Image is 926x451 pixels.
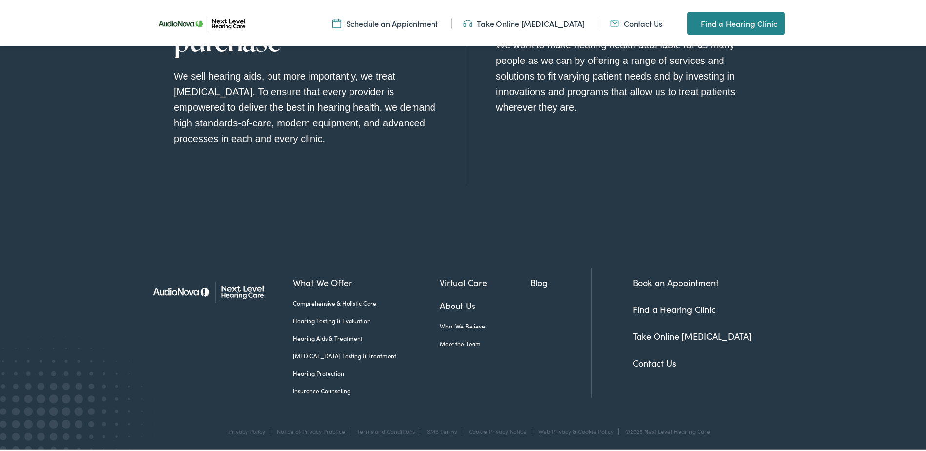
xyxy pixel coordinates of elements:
div: ©2025 Next Level Hearing Care [620,426,710,433]
a: Find a Hearing Clinic [633,301,716,313]
a: [MEDICAL_DATA] Testing & Treatment [293,349,440,358]
a: Find a Hearing Clinic [687,10,785,33]
a: Notice of Privacy Practice [277,425,345,433]
img: An icon representing mail communication is presented in a unique teal color. [610,16,619,27]
div: We sell hearing aids, but more importantly, we treat [MEDICAL_DATA]. To ensure that every provide... [174,66,437,144]
a: Cookie Privacy Notice [469,425,527,433]
img: Next Level Hearing Care [144,266,279,314]
a: Book an Appointment [633,274,719,287]
a: What We Believe [440,320,531,328]
a: Blog [530,274,591,287]
a: Insurance Counseling [293,385,440,393]
img: An icon symbolizing headphones, colored in teal, suggests audio-related services or features. [463,16,472,27]
a: Meet the Team [440,337,531,346]
a: Hearing Protection [293,367,440,376]
img: Calendar icon representing the ability to schedule a hearing test or hearing aid appointment at N... [332,16,341,27]
a: Schedule an Appiontment [332,16,438,27]
a: Hearing Testing & Evaluation [293,314,440,323]
a: Take Online [MEDICAL_DATA] [633,328,752,340]
a: SMS Terms [427,425,457,433]
a: Take Online [MEDICAL_DATA] [463,16,585,27]
a: Terms and Conditions [357,425,415,433]
a: Contact Us [610,16,662,27]
a: Comprehensive & Holistic Care [293,297,440,306]
a: Web Privacy & Cookie Policy [538,425,614,433]
a: About Us [440,297,531,310]
a: Virtual Care [440,274,531,287]
a: Contact Us [633,355,676,367]
a: What We Offer [293,274,440,287]
a: Hearing Aids & Treatment [293,332,440,341]
a: Privacy Policy [228,425,265,433]
div: We work to make hearing health attainable for as many people as we can by offering a range of ser... [496,35,760,113]
img: A map pin icon in teal indicates location-related features or services. [687,16,696,27]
